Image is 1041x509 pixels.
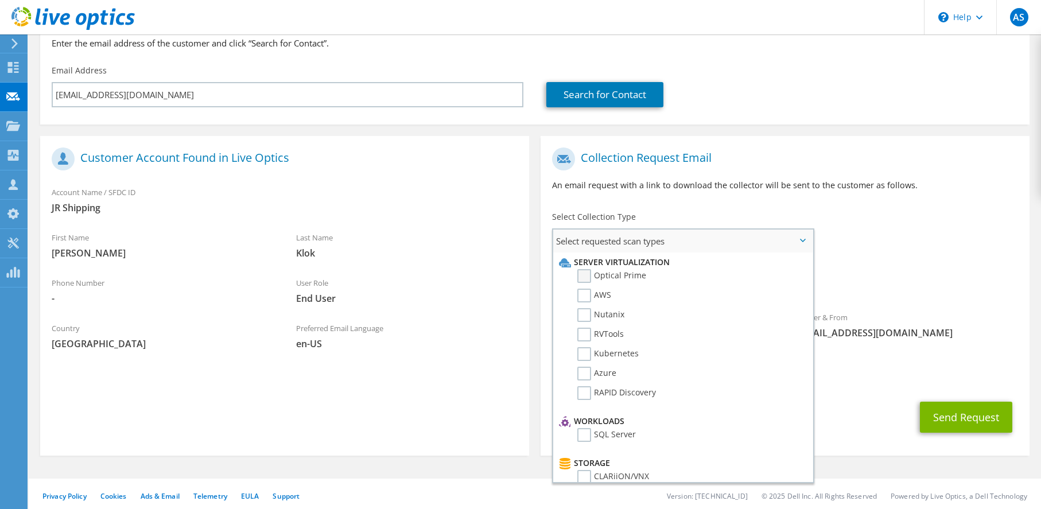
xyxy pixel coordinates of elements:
[891,491,1027,501] li: Powered by Live Optics, a Dell Technology
[52,337,273,350] span: [GEOGRAPHIC_DATA]
[577,328,624,341] label: RVTools
[552,147,1012,170] h1: Collection Request Email
[553,230,813,252] span: Select requested scan types
[285,226,529,265] div: Last Name
[40,271,285,310] div: Phone Number
[785,305,1030,345] div: Sender & From
[296,247,518,259] span: Klok
[52,247,273,259] span: [PERSON_NAME]
[577,367,616,380] label: Azure
[577,308,624,322] label: Nutanix
[1010,8,1028,26] span: AS
[577,470,649,484] label: CLARiiON/VNX
[556,255,807,269] li: Server Virtualization
[52,65,107,76] label: Email Address
[541,351,1030,390] div: CC & Reply To
[296,292,518,305] span: End User
[541,257,1030,300] div: Requested Collections
[541,305,785,345] div: To
[577,289,611,302] label: AWS
[241,491,259,501] a: EULA
[100,491,127,501] a: Cookies
[552,211,636,223] label: Select Collection Type
[552,179,1018,192] p: An email request with a link to download the collector will be sent to the customer as follows.
[556,414,807,428] li: Workloads
[52,37,1018,49] h3: Enter the email address of the customer and click “Search for Contact”.
[577,386,656,400] label: RAPID Discovery
[546,82,663,107] a: Search for Contact
[40,180,529,220] div: Account Name / SFDC ID
[938,12,949,22] svg: \n
[40,226,285,265] div: First Name
[797,327,1018,339] span: [EMAIL_ADDRESS][DOMAIN_NAME]
[141,491,180,501] a: Ads & Email
[193,491,227,501] a: Telemetry
[577,347,639,361] label: Kubernetes
[285,271,529,310] div: User Role
[285,316,529,356] div: Preferred Email Language
[42,491,87,501] a: Privacy Policy
[577,428,636,442] label: SQL Server
[40,316,285,356] div: Country
[296,337,518,350] span: en-US
[52,292,273,305] span: -
[52,201,518,214] span: JR Shipping
[556,456,807,470] li: Storage
[273,491,300,501] a: Support
[920,402,1012,433] button: Send Request
[667,491,748,501] li: Version: [TECHNICAL_ID]
[762,491,877,501] li: © 2025 Dell Inc. All Rights Reserved
[577,269,646,283] label: Optical Prime
[52,147,512,170] h1: Customer Account Found in Live Optics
